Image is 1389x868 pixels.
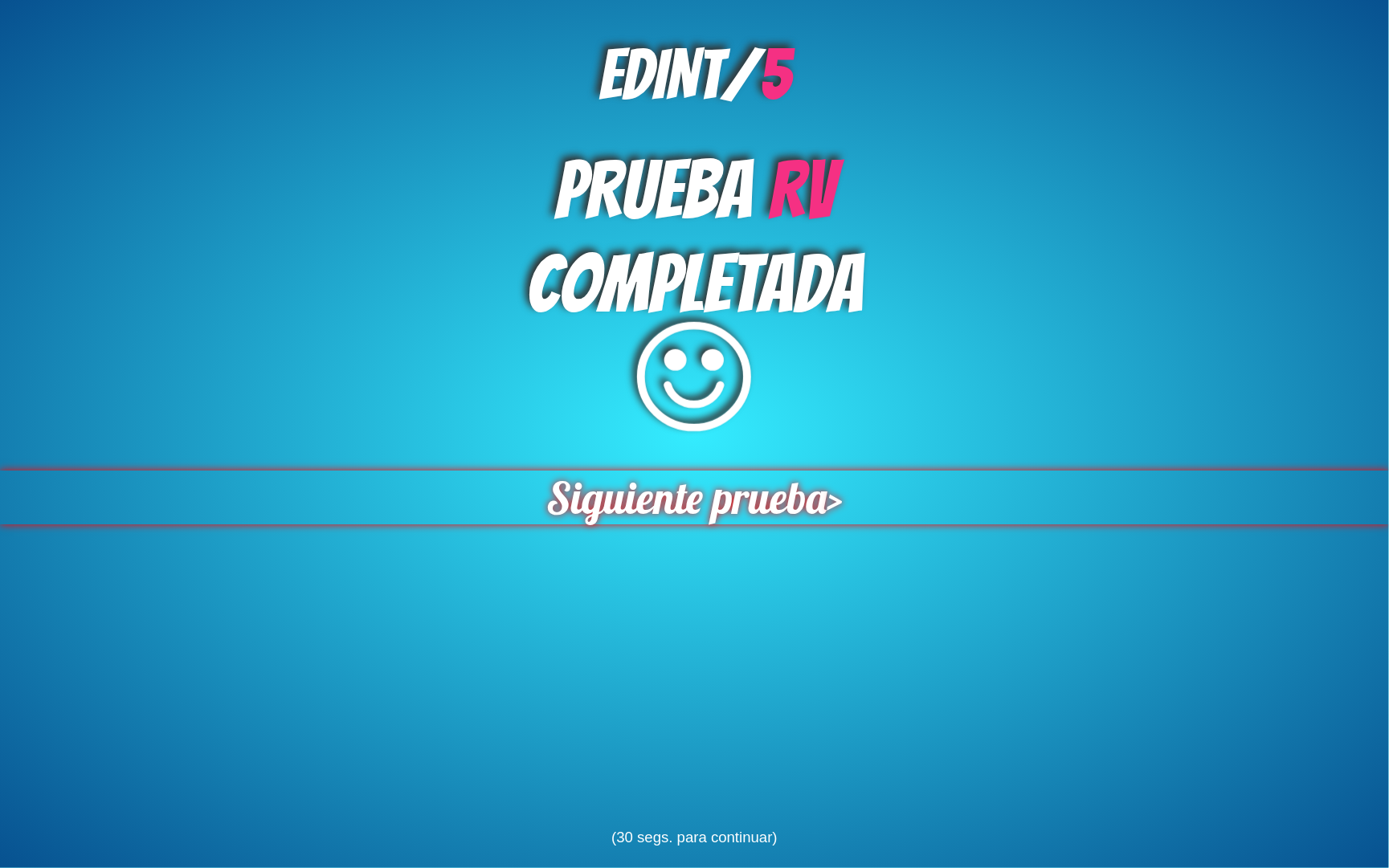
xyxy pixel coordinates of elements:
[69,825,1319,850] div: (30 segs. para continuar)
[768,147,835,233] span: Rv
[759,39,791,112] span: 5
[526,241,863,327] span: COMPLETADA
[546,471,827,524] span: Siguiente prueba
[554,147,752,233] span: PRUEBA
[598,39,791,112] b: EDINT/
